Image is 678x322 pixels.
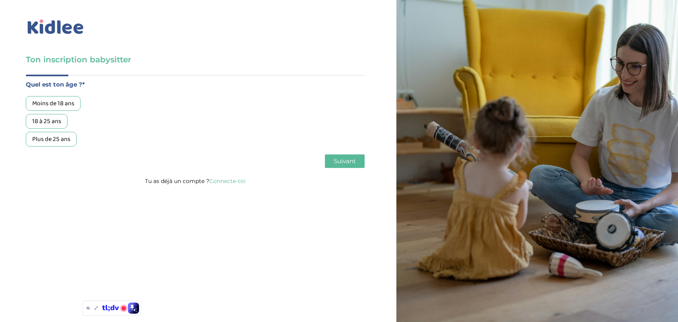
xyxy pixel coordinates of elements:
button: Suivant [325,154,365,168]
span: Suivant [334,157,356,165]
a: Connecte-toi [209,177,245,185]
div: Plus de 25 ans [26,132,77,147]
h3: Ton inscription babysitter [26,54,365,65]
img: logo_kidlee_bleu [26,18,85,36]
p: Tu as déjà un compte ? [26,176,365,186]
button: Précédent [26,154,63,168]
div: Moins de 18 ans [26,96,81,111]
label: Quel est ton âge ?* [26,79,365,90]
div: 18 à 25 ans [26,114,68,129]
